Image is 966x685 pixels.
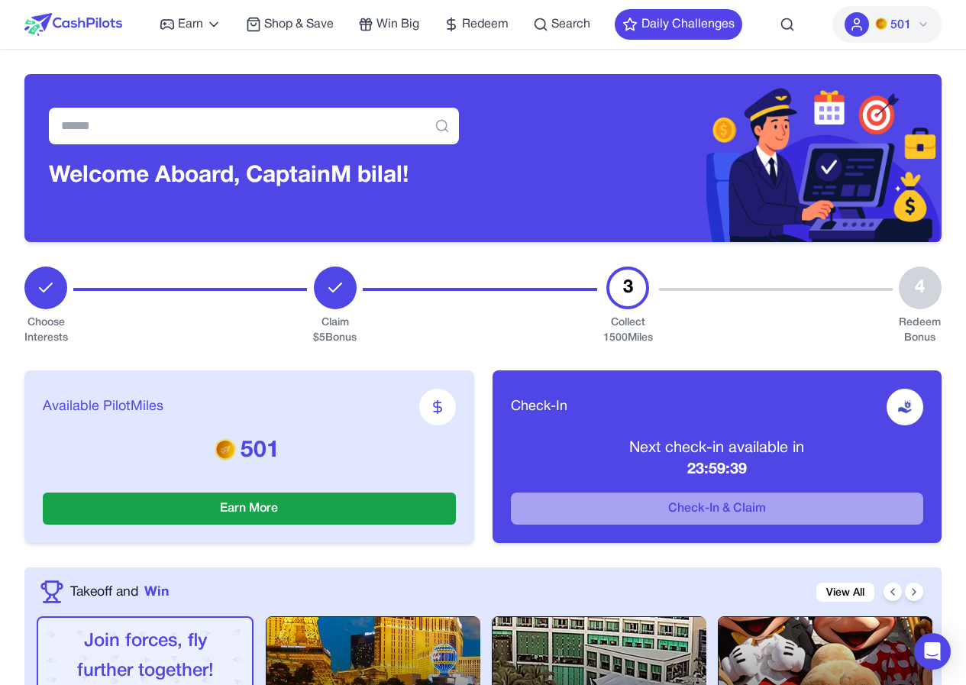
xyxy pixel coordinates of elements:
a: Earn [160,15,221,34]
img: PMs [215,438,236,460]
a: Shop & Save [246,15,334,34]
span: Shop & Save [264,15,334,34]
p: 501 [43,438,456,465]
div: 4 [899,267,942,309]
a: Redeem [444,15,509,34]
button: Check-In & Claim [511,493,924,525]
span: 501 [890,16,911,34]
a: Takeoff andWin [70,582,169,602]
a: View All [816,583,874,602]
button: Earn More [43,493,456,525]
button: PMs501 [832,6,942,43]
div: Choose Interests [24,315,67,346]
span: Check-In [511,396,567,418]
p: 23:59:39 [511,459,924,480]
div: Redeem Bonus [899,315,942,346]
p: Next check-in available in [511,438,924,459]
img: receive-dollar [897,399,913,415]
button: Daily Challenges [615,9,742,40]
span: Redeem [462,15,509,34]
div: 3 [606,267,649,309]
span: Search [551,15,590,34]
span: Win [144,582,169,602]
div: Open Intercom Messenger [914,633,951,670]
div: Claim $ 5 Bonus [313,315,357,346]
img: PMs [875,18,887,30]
a: Win Big [358,15,419,34]
img: CashPilots Logo [24,13,122,36]
h3: Welcome Aboard, Captain M bilal! [49,163,459,190]
span: Earn [178,15,203,34]
img: Header decoration [483,74,942,242]
span: Available PilotMiles [43,396,163,418]
div: Collect 1500 Miles [603,315,653,346]
span: Takeoff and [70,582,138,602]
a: Search [533,15,590,34]
span: Win Big [376,15,419,34]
